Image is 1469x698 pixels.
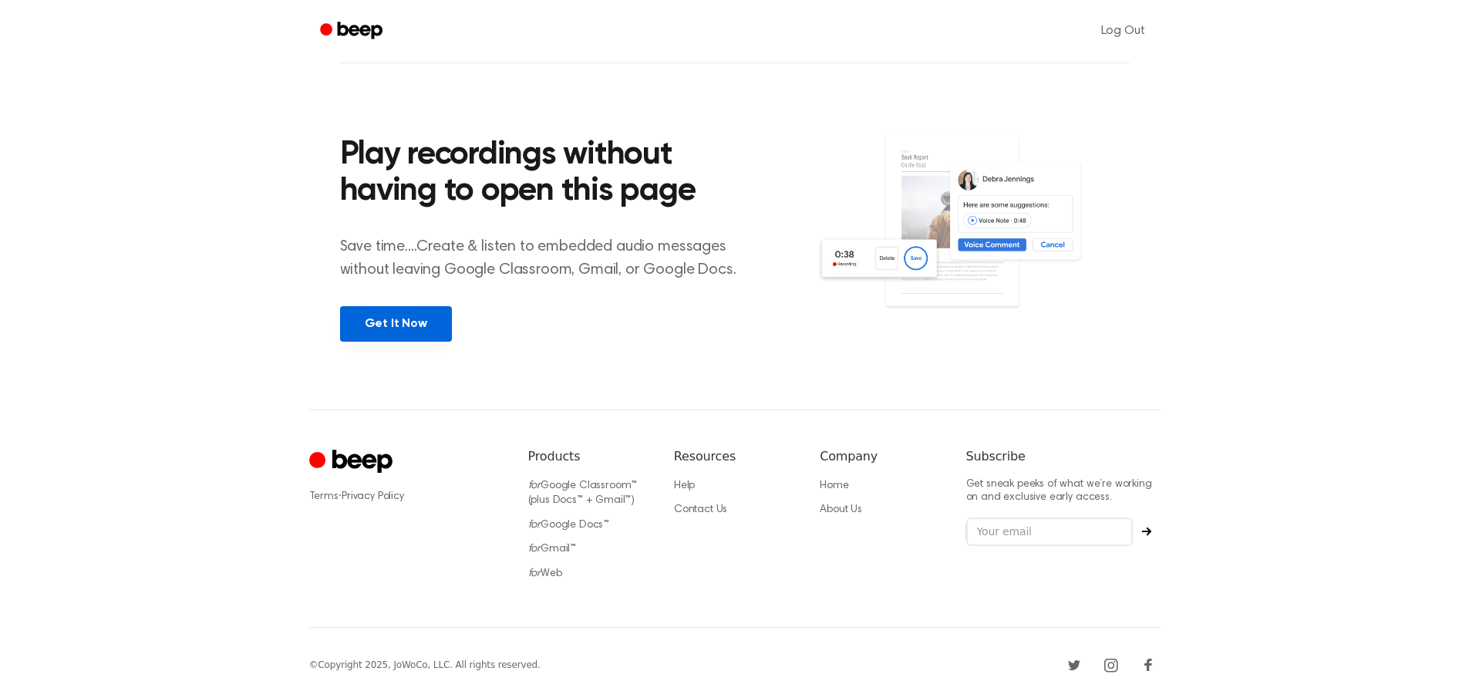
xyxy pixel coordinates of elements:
[1136,652,1161,677] a: Facebook
[674,447,795,466] h6: Resources
[820,504,862,515] a: About Us
[966,447,1161,466] h6: Subscribe
[528,520,610,531] a: forGoogle Docs™
[340,235,756,282] p: Save time....Create & listen to embedded audio messages without leaving Google Classroom, Gmail, ...
[340,137,756,211] h2: Play recordings without having to open this page
[309,658,541,672] div: © Copyright 2025, JoWoCo, LLC. All rights reserved.
[528,520,541,531] i: for
[528,544,541,555] i: for
[817,133,1129,340] img: Voice Comments on Docs and Recording Widget
[1133,527,1161,536] button: Subscribe
[309,489,504,504] div: ·
[342,491,404,502] a: Privacy Policy
[674,481,695,491] a: Help
[1099,652,1124,677] a: Instagram
[309,447,396,477] a: Cruip
[1062,652,1087,677] a: Twitter
[528,544,577,555] a: forGmail™
[966,518,1133,547] input: Your email
[674,504,727,515] a: Contact Us
[528,447,649,466] h6: Products
[528,481,638,507] a: forGoogle Classroom™ (plus Docs™ + Gmail™)
[309,491,339,502] a: Terms
[820,481,848,491] a: Home
[309,16,396,46] a: Beep
[528,568,562,579] a: forWeb
[528,568,541,579] i: for
[340,306,452,342] a: Get It Now
[528,481,541,491] i: for
[820,447,941,466] h6: Company
[966,478,1161,505] p: Get sneak peeks of what we’re working on and exclusive early access.
[1086,12,1161,49] a: Log Out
